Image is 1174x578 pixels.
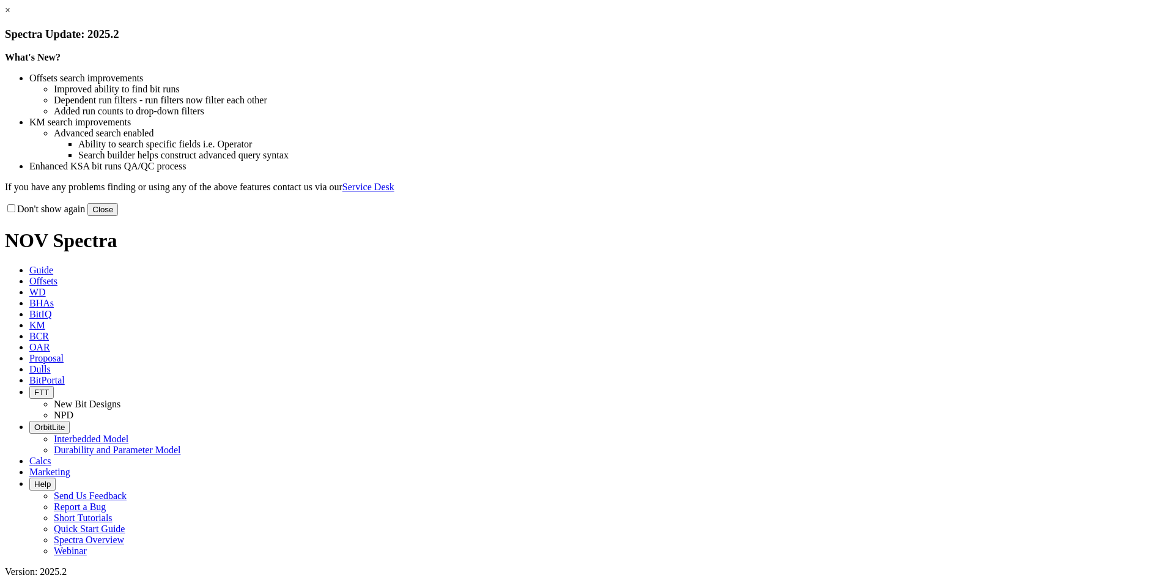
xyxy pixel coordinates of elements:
h1: NOV Spectra [5,229,1169,252]
span: FTT [34,388,49,397]
label: Don't show again [5,204,85,214]
span: WD [29,287,46,297]
span: Offsets [29,276,57,286]
span: BCR [29,331,49,341]
li: Improved ability to find bit runs [54,84,1169,95]
a: Interbedded Model [54,434,128,444]
a: Short Tutorials [54,513,113,523]
li: Advanced search enabled [54,128,1169,139]
span: Dulls [29,364,51,374]
span: KM [29,320,45,330]
strong: What's New? [5,52,61,62]
span: BitIQ [29,309,51,319]
li: Offsets search improvements [29,73,1169,84]
a: Webinar [54,546,87,556]
a: New Bit Designs [54,399,120,409]
a: Durability and Parameter Model [54,445,181,455]
a: Service Desk [342,182,394,192]
span: OrbitLite [34,423,65,432]
div: Version: 2025.2 [5,566,1169,577]
h3: Spectra Update: 2025.2 [5,28,1169,41]
span: Help [34,480,51,489]
a: Spectra Overview [54,535,124,545]
span: Marketing [29,467,70,477]
span: BHAs [29,298,54,308]
span: Guide [29,265,53,275]
li: Added run counts to drop-down filters [54,106,1169,117]
input: Don't show again [7,204,15,212]
span: Proposal [29,353,64,363]
li: Enhanced KSA bit runs QA/QC process [29,161,1169,172]
a: Send Us Feedback [54,491,127,501]
li: Ability to search specific fields i.e. Operator [78,139,1169,150]
span: Calcs [29,456,51,466]
li: Search builder helps construct advanced query syntax [78,150,1169,161]
li: Dependent run filters - run filters now filter each other [54,95,1169,106]
button: Close [87,203,118,216]
span: BitPortal [29,375,65,385]
a: × [5,5,10,15]
a: Quick Start Guide [54,524,125,534]
li: KM search improvements [29,117,1169,128]
span: OAR [29,342,50,352]
a: NPD [54,410,73,420]
p: If you have any problems finding or using any of the above features contact us via our [5,182,1169,193]
a: Report a Bug [54,502,106,512]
